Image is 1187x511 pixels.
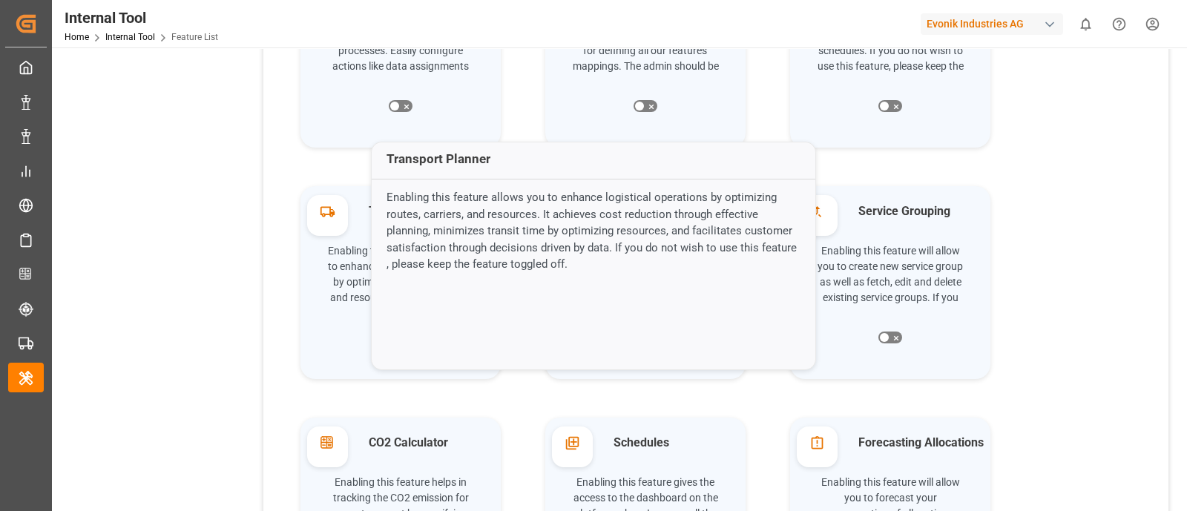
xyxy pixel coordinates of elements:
a: Home [65,32,89,42]
button: Evonik Industries AG [921,10,1069,38]
p: Enabling this feature allows you to enhance logistical operations by optimizing routes, carriers,... [372,182,815,265]
button: Help Center [1102,7,1136,41]
label: Forecasting Allocations [840,434,985,452]
div: Internal Tool [65,7,218,29]
a: Internal Tool [105,32,155,42]
label: Service Grouping [840,202,985,220]
div: Enabling this feature will allow you to create new service group as well as fetch, edit and delet... [809,240,972,304]
label: Transport Planner [350,202,496,220]
div: Enabling this feature allows you to enhance logistical operations by optimizing routes, carriers,... [319,240,482,304]
label: CO2 Calculator [350,434,496,452]
div: Evonik Industries AG [921,13,1063,35]
label: Transport Planner [372,142,815,177]
label: Schedules [595,434,740,452]
button: show 0 new notifications [1069,7,1102,41]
